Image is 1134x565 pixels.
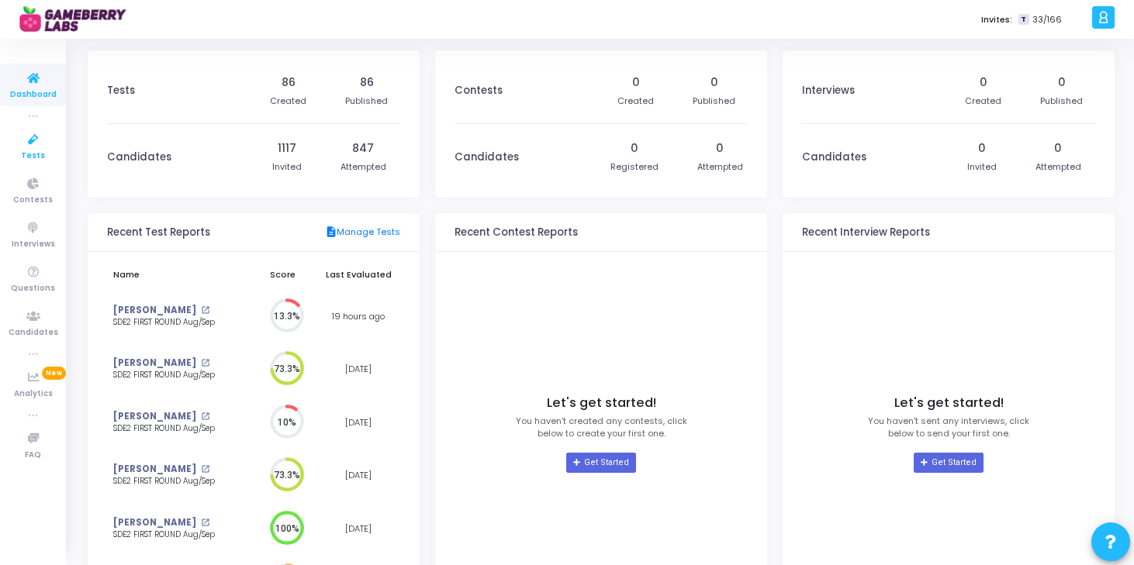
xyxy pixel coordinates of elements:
[693,95,735,108] div: Published
[201,412,209,421] mat-icon: open_in_new
[978,140,986,157] div: 0
[113,317,233,329] div: SDE2 FIRST ROUND Aug/Sep
[1018,14,1029,26] span: T
[25,449,41,462] span: FAQ
[1058,74,1066,91] div: 0
[10,88,57,102] span: Dashboard
[9,326,58,339] span: Candidates
[113,463,196,476] a: [PERSON_NAME]
[965,95,1001,108] div: Created
[894,395,1004,411] h4: Let's get started!
[316,260,400,290] th: Last Evaluated
[14,388,53,401] span: Analytics
[325,226,337,239] mat-icon: description
[316,396,400,450] td: [DATE]
[113,516,196,529] a: [PERSON_NAME]
[201,518,209,527] mat-icon: open_in_new
[697,160,743,174] div: Attempted
[802,84,855,97] h3: Interviews
[249,260,316,290] th: Score
[617,95,654,108] div: Created
[13,194,53,207] span: Contests
[1032,13,1062,26] span: 33/166
[107,84,135,97] h3: Tests
[547,395,656,411] h4: Let's get started!
[716,140,724,157] div: 0
[1035,160,1081,174] div: Attempted
[352,140,374,157] div: 847
[113,370,233,381] div: SDE2 FIRST ROUND Aug/Sep
[868,415,1029,440] p: You haven’t sent any interviews, click below to send your first one.
[107,260,249,290] th: Name
[11,282,55,295] span: Questions
[1054,140,1062,157] div: 0
[113,357,196,370] a: [PERSON_NAME]
[113,529,233,541] div: SDE2 FIRST ROUND Aug/Sep
[980,74,987,91] div: 0
[316,290,400,343] td: 19 hours ago
[455,226,578,239] h3: Recent Contest Reports
[360,74,374,91] div: 86
[316,449,400,502] td: [DATE]
[270,95,306,108] div: Created
[914,453,983,473] a: Get Started
[113,304,196,317] a: [PERSON_NAME]
[632,74,640,91] div: 0
[455,151,519,164] h3: Candidates
[282,74,296,91] div: 86
[345,95,388,108] div: Published
[42,367,66,380] span: New
[802,226,930,239] h3: Recent Interview Reports
[455,84,503,97] h3: Contests
[113,410,196,423] a: [PERSON_NAME]
[107,226,210,239] h3: Recent Test Reports
[278,140,296,157] div: 1117
[272,160,302,174] div: Invited
[19,4,136,35] img: logo
[113,476,233,487] div: SDE2 FIRST ROUND Aug/Sep
[802,151,866,164] h3: Candidates
[610,160,659,174] div: Registered
[325,226,400,239] a: Manage Tests
[516,415,687,440] p: You haven’t created any contests, click below to create your first one.
[113,423,233,435] div: SDE2 FIRST ROUND Aug/Sep
[201,306,209,315] mat-icon: open_in_new
[967,160,997,174] div: Invited
[710,74,718,91] div: 0
[631,140,638,157] div: 0
[201,465,209,474] mat-icon: open_in_new
[21,150,45,163] span: Tests
[566,453,635,473] a: Get Started
[341,160,386,174] div: Attempted
[1040,95,1083,108] div: Published
[316,502,400,556] td: [DATE]
[12,238,55,251] span: Interviews
[201,359,209,367] mat-icon: open_in_new
[981,13,1012,26] label: Invites:
[316,343,400,396] td: [DATE]
[107,151,171,164] h3: Candidates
